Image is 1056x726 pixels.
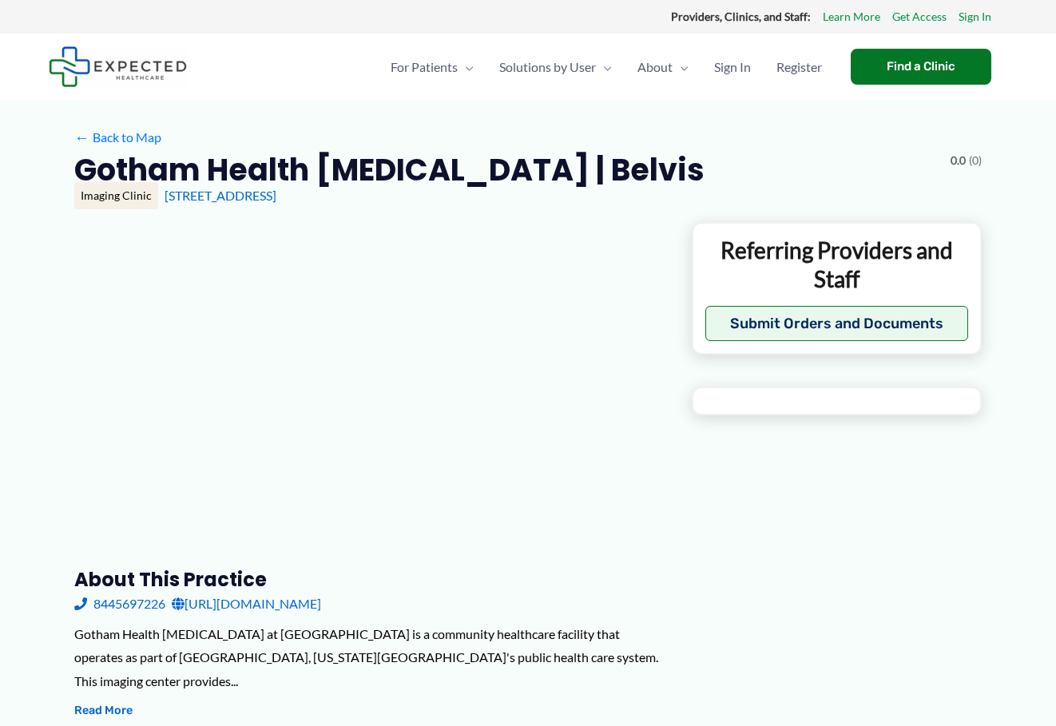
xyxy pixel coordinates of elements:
[951,150,966,171] span: 0.0
[705,306,968,341] button: Submit Orders and Documents
[486,39,625,95] a: Solutions by UserMenu Toggle
[172,592,321,616] a: [URL][DOMAIN_NAME]
[74,125,161,149] a: ←Back to Map
[892,6,947,27] a: Get Access
[625,39,701,95] a: AboutMenu Toggle
[705,236,968,294] p: Referring Providers and Staff
[637,39,673,95] span: About
[764,39,835,95] a: Register
[74,701,133,720] button: Read More
[378,39,486,95] a: For PatientsMenu Toggle
[74,182,158,209] div: Imaging Clinic
[673,39,689,95] span: Menu Toggle
[391,39,458,95] span: For Patients
[378,39,835,95] nav: Primary Site Navigation
[499,39,596,95] span: Solutions by User
[969,150,982,171] span: (0)
[714,39,751,95] span: Sign In
[959,6,991,27] a: Sign In
[165,188,276,203] a: [STREET_ADDRESS]
[74,150,705,189] h2: Gotham Health [MEDICAL_DATA] | Belvis
[851,49,991,85] a: Find a Clinic
[458,39,474,95] span: Menu Toggle
[74,592,165,616] a: 8445697226
[596,39,612,95] span: Menu Toggle
[74,622,666,693] div: Gotham Health [MEDICAL_DATA] at [GEOGRAPHIC_DATA] is a community healthcare facility that operate...
[74,567,666,592] h3: About this practice
[74,129,89,145] span: ←
[701,39,764,95] a: Sign In
[671,10,811,23] strong: Providers, Clinics, and Staff:
[776,39,822,95] span: Register
[823,6,880,27] a: Learn More
[49,46,187,87] img: Expected Healthcare Logo - side, dark font, small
